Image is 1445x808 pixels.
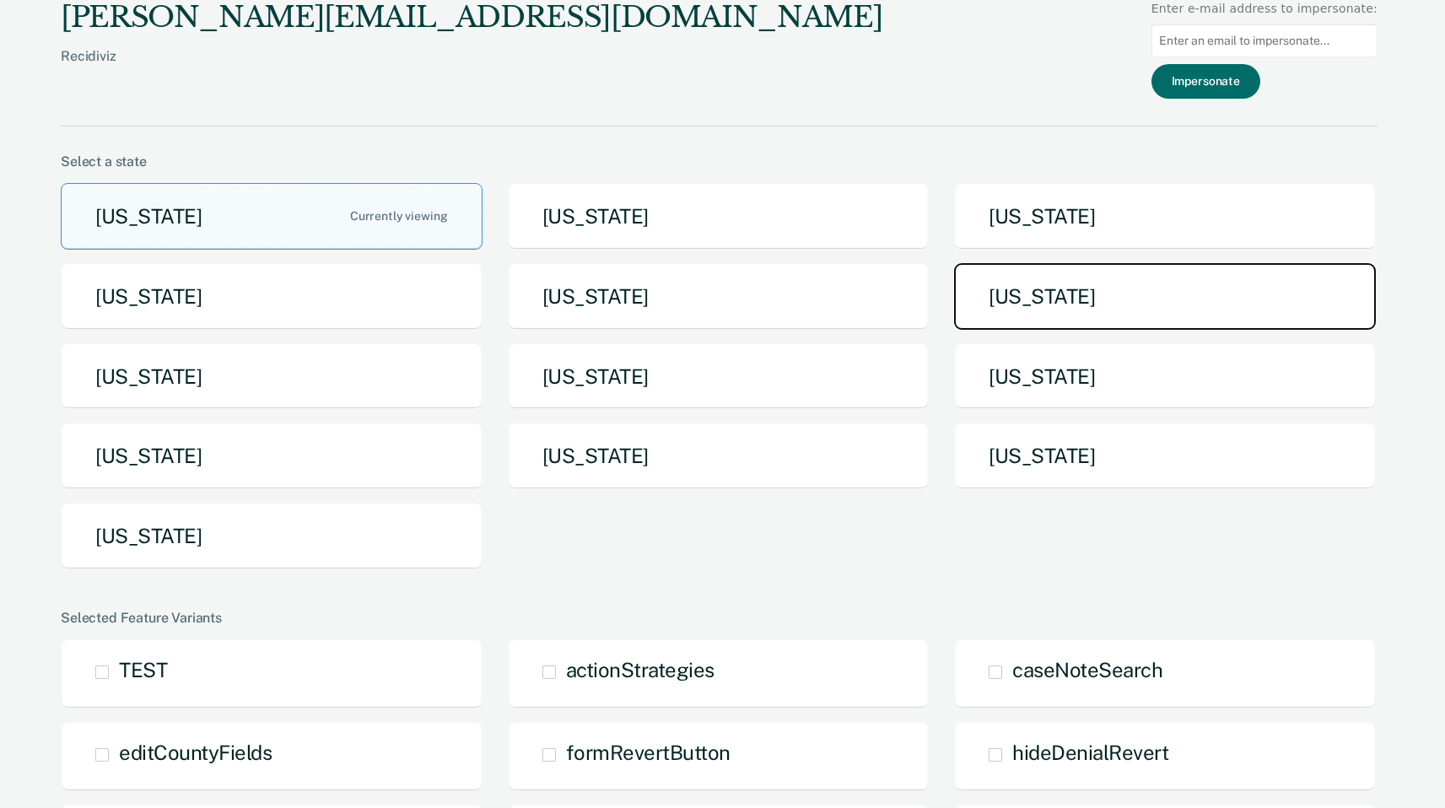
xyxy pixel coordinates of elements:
[61,423,483,489] button: [US_STATE]
[61,48,882,91] div: Recidiviz
[508,183,930,250] button: [US_STATE]
[61,154,1378,170] div: Select a state
[508,343,930,410] button: [US_STATE]
[954,263,1376,330] button: [US_STATE]
[1151,24,1378,57] input: Enter an email to impersonate...
[1151,64,1260,99] button: Impersonate
[61,263,483,330] button: [US_STATE]
[1012,658,1162,681] span: caseNoteSearch
[119,658,167,681] span: TEST
[954,423,1376,489] button: [US_STATE]
[119,741,272,764] span: editCountyFields
[508,423,930,489] button: [US_STATE]
[954,183,1376,250] button: [US_STATE]
[61,343,483,410] button: [US_STATE]
[954,343,1376,410] button: [US_STATE]
[566,658,714,681] span: actionStrategies
[1012,741,1168,764] span: hideDenialRevert
[61,183,483,250] button: [US_STATE]
[61,503,483,569] button: [US_STATE]
[508,263,930,330] button: [US_STATE]
[61,610,1378,626] div: Selected Feature Variants
[566,741,731,764] span: formRevertButton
